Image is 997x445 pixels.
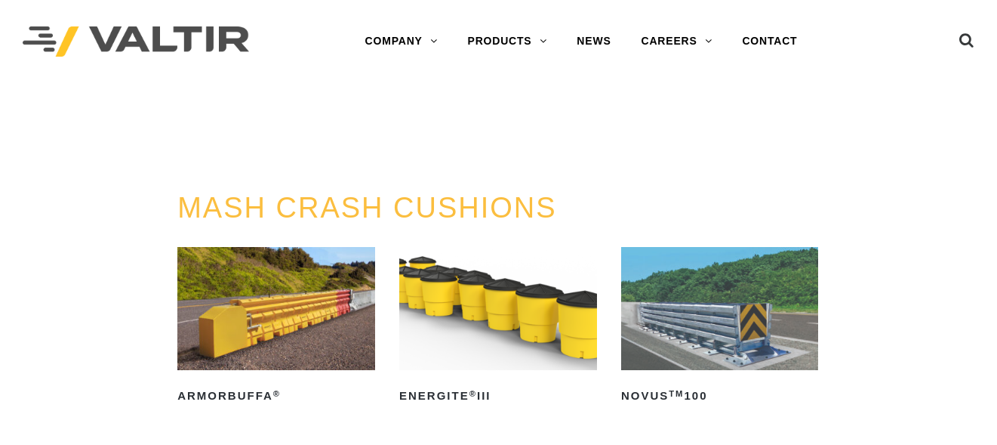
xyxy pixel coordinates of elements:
[177,192,557,224] a: MASH CRASH CUSHIONS
[626,26,728,57] a: CAREERS
[621,247,819,408] a: NOVUSTM100
[453,26,562,57] a: PRODUCTS
[399,247,597,408] a: ENERGITE®III
[177,247,375,408] a: ArmorBuffa®
[469,389,477,398] sup: ®
[621,384,819,408] h2: NOVUS 100
[562,26,626,57] a: NEWS
[727,26,812,57] a: CONTACT
[23,26,249,57] img: Valtir
[350,26,453,57] a: COMPANY
[669,389,684,398] sup: TM
[399,384,597,408] h2: ENERGITE III
[177,384,375,408] h2: ArmorBuffa
[273,389,281,398] sup: ®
